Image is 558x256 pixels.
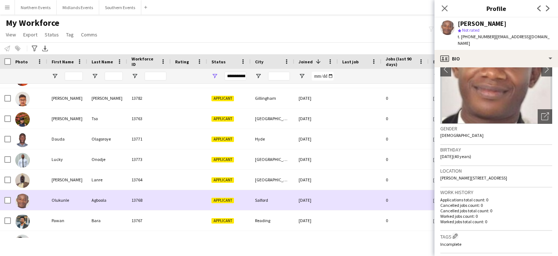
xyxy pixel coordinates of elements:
div: [PERSON_NAME] [47,109,87,129]
div: [DATE] [294,170,338,190]
span: Applicant [211,218,234,224]
img: Olukunle Agboola [15,194,30,208]
span: Applicant [211,96,234,101]
div: Pawan [47,210,87,231]
div: 13773 [127,149,171,169]
div: Tso [87,109,127,129]
button: Open Filter Menu [52,73,58,79]
p: Incomplete [440,241,552,247]
button: Southern Events [99,0,141,15]
span: Applicant [211,137,234,142]
div: [DATE] [294,149,338,169]
div: 0 [381,129,429,149]
a: Status [42,30,62,39]
button: Open Filter Menu [255,73,262,79]
img: Crew avatar or photo [440,15,552,124]
h3: Profile [434,4,558,13]
p: Cancelled jobs total count: 0 [440,208,552,213]
p: Cancelled jobs count: 0 [440,202,552,208]
span: View [6,31,16,38]
div: Hyde [251,129,294,149]
button: Open Filter Menu [299,73,305,79]
span: [PERSON_NAME][STREET_ADDRESS] [440,175,507,181]
div: 0 [381,88,429,108]
span: Export [23,31,37,38]
div: Lanre [87,170,127,190]
app-action-btn: Advanced filters [30,44,39,53]
div: [PERSON_NAME] [47,88,87,108]
input: Joined Filter Input [312,72,333,80]
div: 13771 [127,129,171,149]
div: [PERSON_NAME] [87,231,127,251]
div: 0 [381,210,429,231]
span: Applicant [211,177,234,183]
div: [DATE] [294,129,338,149]
input: First Name Filter Input [65,72,83,80]
div: [GEOGRAPHIC_DATA] [251,149,294,169]
h3: Location [440,168,552,174]
div: [PERSON_NAME] [87,88,127,108]
div: [GEOGRAPHIC_DATA] [251,231,294,251]
div: [PERSON_NAME] [47,170,87,190]
div: [DATE] [294,231,338,251]
div: 13767 [127,210,171,231]
div: 0 [381,170,429,190]
h3: Birthday [440,146,552,153]
a: View [3,30,19,39]
img: Ashley Tso [15,112,30,127]
span: Comms [81,31,97,38]
div: 0 [381,109,429,129]
input: City Filter Input [268,72,290,80]
div: Dauda [47,129,87,149]
div: 13763 [127,109,171,129]
img: Rohan Singh [15,92,30,106]
span: Last Name [92,59,113,64]
div: Reading [251,210,294,231]
span: Tag [66,31,74,38]
p: Worked jobs total count: 0 [440,219,552,224]
a: Export [20,30,40,39]
p: Applications total count: 0 [440,197,552,202]
div: [DATE] [294,190,338,210]
div: Salford [251,190,294,210]
div: 13768 [127,190,171,210]
div: 13782 [127,88,171,108]
span: [DEMOGRAPHIC_DATA] [440,133,484,138]
div: Agboola [87,190,127,210]
div: Bio [434,50,558,67]
button: Open Filter Menu [433,73,440,79]
div: Onodje [87,149,127,169]
button: Open Filter Menu [211,73,218,79]
div: 0 [381,149,429,169]
img: Michael Lanre [15,173,30,188]
span: Status [45,31,59,38]
span: Applicant [211,157,234,162]
input: Workforce ID Filter Input [145,72,166,80]
div: Lucky [47,149,87,169]
div: [DATE] [294,109,338,129]
span: Rating [175,59,189,64]
div: Vitor [47,231,87,251]
div: [GEOGRAPHIC_DATA] [251,170,294,190]
app-action-btn: Export XLSX [41,44,49,53]
button: Midlands Events [57,0,99,15]
div: [PERSON_NAME] [458,20,506,27]
span: Joined [299,59,313,64]
span: | [EMAIL_ADDRESS][DOMAIN_NAME] [458,34,550,46]
h3: Gender [440,125,552,132]
span: My Workforce [6,17,59,28]
div: [DATE] [294,88,338,108]
div: 13760 [127,231,171,251]
h3: Tags [440,232,552,240]
div: 0 [381,231,429,251]
span: t. [PHONE_NUMBER] [458,34,496,39]
span: Status [211,59,226,64]
div: 13764 [127,170,171,190]
span: Jobs (last 90 days) [386,56,416,67]
span: Photo [15,59,28,64]
a: Tag [63,30,77,39]
p: Worked jobs count: 0 [440,213,552,219]
span: Applicant [211,116,234,122]
span: Applicant [211,198,234,203]
button: Northern Events [15,0,57,15]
